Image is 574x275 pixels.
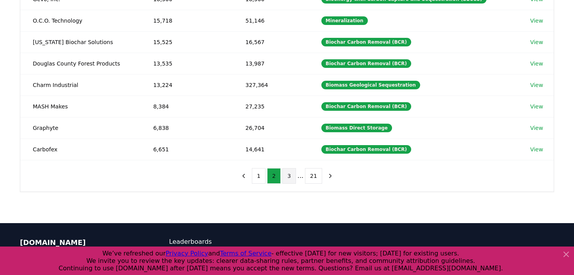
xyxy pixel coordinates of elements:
[233,31,309,53] td: 16,567
[321,16,368,25] div: Mineralization
[233,53,309,74] td: 13,987
[530,124,543,132] a: View
[321,38,411,46] div: Biochar Carbon Removal (BCR)
[20,96,141,117] td: MASH Makes
[141,31,233,53] td: 15,525
[20,74,141,96] td: Charm Industrial
[237,168,250,184] button: previous page
[20,10,141,31] td: O.C.O. Technology
[324,168,337,184] button: next page
[141,96,233,117] td: 8,384
[20,53,141,74] td: Douglas County Forest Products
[233,96,309,117] td: 27,235
[141,138,233,160] td: 6,651
[20,237,138,248] p: [DOMAIN_NAME]
[20,117,141,138] td: Graphyte
[282,168,296,184] button: 3
[169,237,287,247] a: Leaderboards
[141,53,233,74] td: 13,535
[20,138,141,160] td: Carbofex
[141,74,233,96] td: 13,224
[252,168,266,184] button: 1
[321,145,411,154] div: Biochar Carbon Removal (BCR)
[267,168,281,184] button: 2
[530,38,543,46] a: View
[298,171,303,181] li: ...
[141,117,233,138] td: 6,838
[20,31,141,53] td: [US_STATE] Biochar Solutions
[321,81,420,89] div: Biomass Geological Sequestration
[141,10,233,31] td: 15,718
[530,17,543,25] a: View
[305,168,322,184] button: 21
[530,103,543,110] a: View
[530,145,543,153] a: View
[233,138,309,160] td: 14,641
[321,102,411,111] div: Biochar Carbon Removal (BCR)
[321,124,392,132] div: Biomass Direct Storage
[233,117,309,138] td: 26,704
[233,74,309,96] td: 327,364
[321,59,411,68] div: Biochar Carbon Removal (BCR)
[530,60,543,67] a: View
[530,81,543,89] a: View
[233,10,309,31] td: 51,146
